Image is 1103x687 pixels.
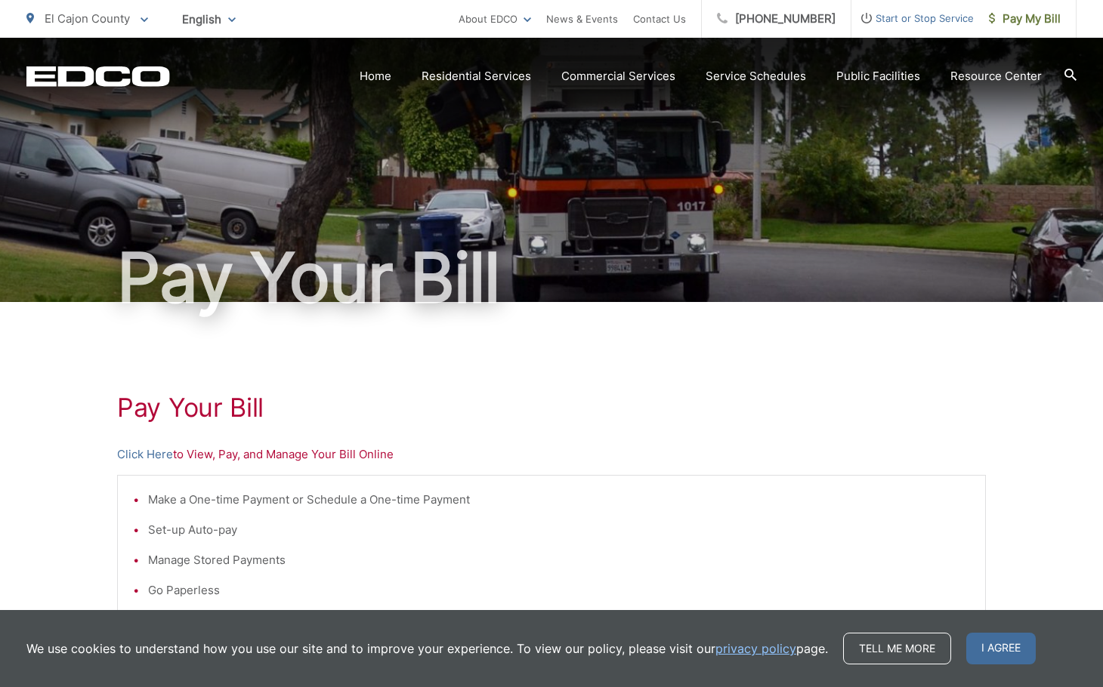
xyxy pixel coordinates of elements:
span: El Cajon County [45,11,130,26]
p: We use cookies to understand how you use our site and to improve your experience. To view our pol... [26,639,828,658]
span: Pay My Bill [989,10,1061,28]
p: to View, Pay, and Manage Your Bill Online [117,445,986,464]
span: I agree [966,633,1036,664]
a: About EDCO [459,10,531,28]
a: News & Events [546,10,618,28]
a: Click Here [117,445,173,464]
li: Make a One-time Payment or Schedule a One-time Payment [148,491,970,509]
a: Commercial Services [561,67,675,85]
li: Manage Stored Payments [148,551,970,569]
a: Service Schedules [706,67,806,85]
a: Public Facilities [836,67,920,85]
h1: Pay Your Bill [117,393,986,423]
a: Tell me more [843,633,951,664]
span: English [171,6,247,32]
a: privacy policy [715,639,796,658]
a: Contact Us [633,10,686,28]
h1: Pay Your Bill [26,240,1077,316]
a: EDCD logo. Return to the homepage. [26,66,170,87]
a: Home [360,67,391,85]
a: Residential Services [422,67,531,85]
li: Set-up Auto-pay [148,521,970,539]
li: Go Paperless [148,581,970,599]
a: Resource Center [950,67,1042,85]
